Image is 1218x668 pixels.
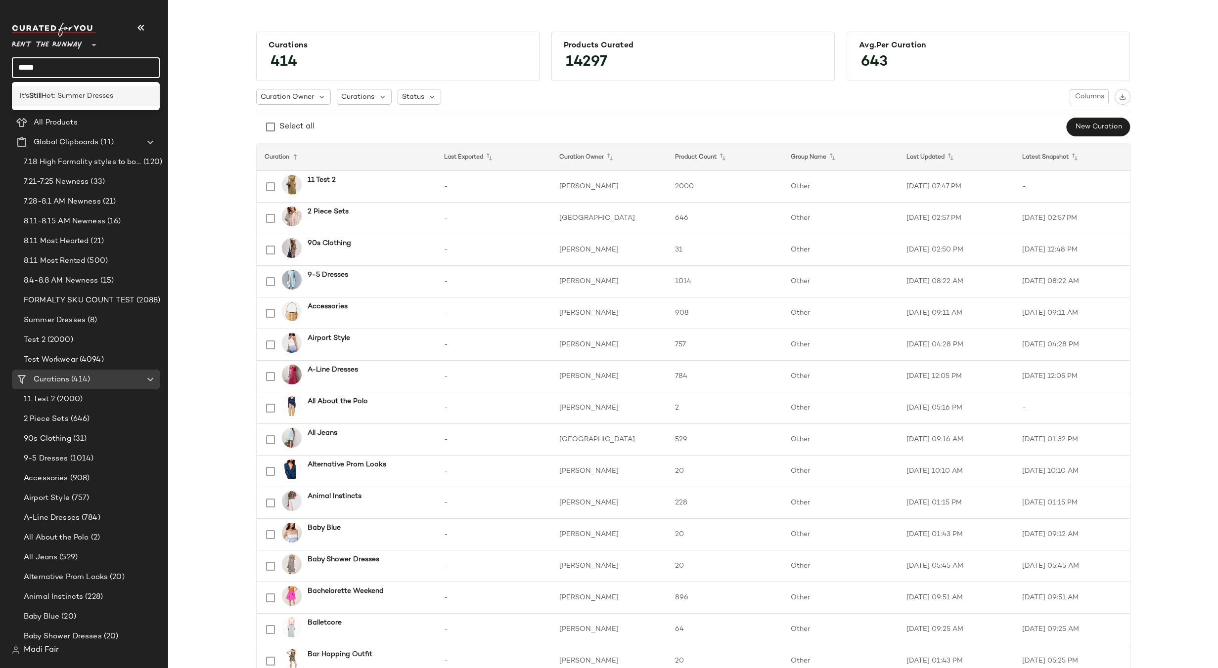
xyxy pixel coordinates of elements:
[24,354,78,366] span: Test Workwear
[783,614,899,645] td: Other
[135,295,160,306] span: (2088)
[71,433,87,445] span: (31)
[308,491,361,501] b: Animal Instincts
[551,424,667,456] td: [GEOGRAPHIC_DATA]
[783,582,899,614] td: Other
[899,614,1014,645] td: [DATE] 09:25 AM
[68,453,94,464] span: (1014)
[1014,329,1130,361] td: [DATE] 04:28 PM
[667,392,783,424] td: 2
[24,414,69,425] span: 2 Piece Sets
[667,203,783,234] td: 646
[564,41,822,50] div: Products Curated
[551,297,667,329] td: [PERSON_NAME]
[24,644,59,656] span: Madi Fair
[341,92,374,102] span: Curations
[24,394,55,405] span: 11 Test 2
[70,493,90,504] span: (757)
[551,614,667,645] td: [PERSON_NAME]
[1014,392,1130,424] td: -
[783,456,899,487] td: Other
[42,91,113,101] span: Hot: Summer Dresses
[59,611,76,623] span: (20)
[308,586,384,596] b: Bachelorette Weekend
[279,121,315,133] div: Select all
[78,354,104,366] span: (4094)
[667,487,783,519] td: 228
[551,203,667,234] td: [GEOGRAPHIC_DATA]
[308,396,368,407] b: All About the Polo
[24,433,71,445] span: 90s Clothing
[308,270,348,280] b: 9-5 Dresses
[261,92,314,102] span: Curation Owner
[24,473,68,484] span: Accessories
[436,519,552,550] td: -
[89,176,105,188] span: (33)
[1014,361,1130,392] td: [DATE] 12:05 PM
[282,365,302,384] img: TA150.jpg
[436,392,552,424] td: -
[1070,89,1108,104] button: Columns
[308,523,341,533] b: Baby Blue
[667,424,783,456] td: 529
[436,143,552,171] th: Last Exported
[55,394,83,405] span: (2000)
[308,333,350,343] b: Airport Style
[308,459,386,470] b: Alternative Prom Looks
[667,297,783,329] td: 908
[667,361,783,392] td: 784
[783,361,899,392] td: Other
[783,234,899,266] td: Other
[98,137,114,148] span: (11)
[783,487,899,519] td: Other
[1014,203,1130,234] td: [DATE] 02:57 PM
[1014,519,1130,550] td: [DATE] 09:12 AM
[551,582,667,614] td: [PERSON_NAME]
[1014,487,1130,519] td: [DATE] 01:15 PM
[308,238,351,249] b: 90s Clothing
[899,297,1014,329] td: [DATE] 09:11 AM
[269,41,527,50] div: Curations
[899,487,1014,519] td: [DATE] 01:15 PM
[282,428,302,448] img: LVJ169.jpg
[667,329,783,361] td: 757
[282,491,302,511] img: GAN79.jpg
[98,275,114,287] span: (15)
[436,234,552,266] td: -
[899,392,1014,424] td: [DATE] 05:16 PM
[551,329,667,361] td: [PERSON_NAME]
[308,618,342,628] b: Balletcore
[667,456,783,487] td: 20
[85,255,108,267] span: (500)
[1014,297,1130,329] td: [DATE] 09:11 AM
[667,519,783,550] td: 20
[89,236,104,247] span: (21)
[24,453,68,464] span: 9-5 Dresses
[1014,143,1130,171] th: Latest Snapshot
[551,266,667,297] td: [PERSON_NAME]
[899,203,1014,234] td: [DATE] 02:57 PM
[551,519,667,550] td: [PERSON_NAME]
[261,44,307,80] span: 414
[783,519,899,550] td: Other
[436,297,552,329] td: -
[12,34,82,51] span: Rent the Runway
[257,143,436,171] th: Curation
[783,143,899,171] th: Group Name
[24,275,98,287] span: 8.4-8.8 AM Newness
[308,554,379,565] b: Baby Shower Dresses
[551,487,667,519] td: [PERSON_NAME]
[436,203,552,234] td: -
[551,171,667,203] td: [PERSON_NAME]
[29,91,42,101] b: Still
[141,157,162,168] span: (120)
[282,396,302,416] img: RL236.jpg
[1014,266,1130,297] td: [DATE] 08:22 AM
[436,614,552,645] td: -
[899,234,1014,266] td: [DATE] 02:50 PM
[24,631,102,642] span: Baby Shower Dresses
[1075,123,1122,131] span: New Curation
[282,238,302,258] img: SAO180.jpg
[108,572,125,583] span: (20)
[551,392,667,424] td: [PERSON_NAME]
